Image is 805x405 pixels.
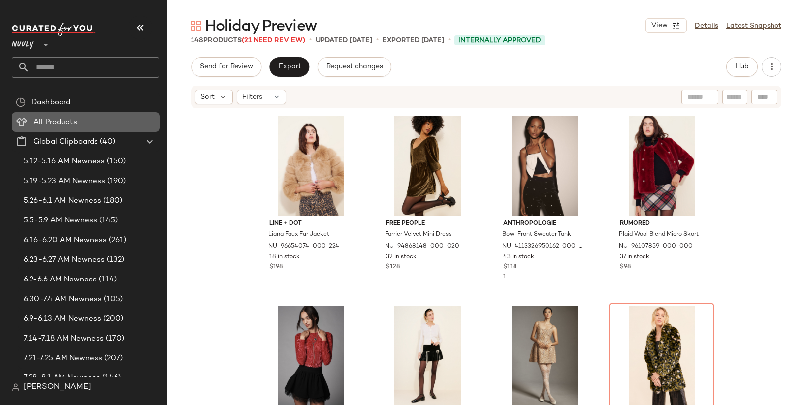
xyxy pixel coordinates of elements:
[12,33,34,51] span: Nuuly
[24,313,101,325] span: 6.9-6.13 AM Newness
[24,195,101,207] span: 5.26-6.1 AM Newness
[12,23,96,36] img: cfy_white_logo.C9jOOHJF.svg
[102,294,123,305] span: (105)
[105,176,126,187] span: (190)
[100,373,121,384] span: (146)
[278,63,301,71] span: Export
[98,136,115,148] span: (40)
[503,253,534,262] span: 43 in stock
[33,117,77,128] span: All Products
[101,313,124,325] span: (200)
[24,176,105,187] span: 5.19-5.23 AM Newness
[105,156,126,167] span: (150)
[97,215,118,226] span: (145)
[191,57,261,77] button: Send for Review
[269,219,353,228] span: Line + Dot
[12,383,20,391] img: svg%3e
[269,57,309,77] button: Export
[695,21,718,31] a: Details
[502,242,585,251] span: NU-4113326950162-000-018
[269,263,283,272] span: $198
[309,34,312,46] span: •
[376,34,379,46] span: •
[458,35,541,46] span: Internally Approved
[24,156,105,167] span: 5.12-5.16 AM Newness
[326,63,383,71] span: Request changes
[386,253,417,262] span: 32 in stock
[200,92,215,102] span: Sort
[620,263,631,272] span: $98
[620,219,703,228] span: Rumored
[612,116,711,216] img: 96107859_000_b
[268,242,339,251] span: NU-96654074-000-224
[503,219,586,228] span: Anthropologie
[24,254,105,266] span: 6.23-6.27 AM Newness
[24,294,102,305] span: 6.30-7.4 AM Newness
[97,274,117,285] span: (114)
[33,136,98,148] span: Global Clipboards
[726,21,781,31] a: Latest Snapshot
[386,219,469,228] span: Free People
[24,215,97,226] span: 5.5-5.9 AM Newness
[101,195,123,207] span: (180)
[503,274,506,280] span: 1
[242,37,305,44] span: (21 Need Review)
[24,333,104,344] span: 7.14-7.18 AM Newness
[269,253,300,262] span: 18 in stock
[385,242,459,251] span: NU-94868148-000-020
[24,353,102,364] span: 7.21-7.25 AM Newness
[726,57,758,77] button: Hub
[378,116,477,216] img: 94868148_020_b
[24,274,97,285] span: 6.2-6.6 AM Newness
[24,235,107,246] span: 6.16-6.20 AM Newness
[102,353,123,364] span: (207)
[199,63,253,71] span: Send for Review
[261,116,360,216] img: 96654074_224_b
[242,92,262,102] span: Filters
[268,230,329,239] span: Liana Faux Fur Jacket
[651,22,668,30] span: View
[104,333,125,344] span: (170)
[385,230,451,239] span: Farrier Velvet Mini Dress
[645,18,687,33] button: View
[386,263,400,272] span: $128
[502,230,571,239] span: Bow-Front Sweater Tank
[318,57,391,77] button: Request changes
[383,35,444,46] p: Exported [DATE]
[205,17,317,36] span: Holiday Preview
[191,21,201,31] img: svg%3e
[32,97,70,108] span: Dashboard
[619,230,699,239] span: Plaid Wool Blend Micro Skort
[448,34,451,46] span: •
[191,37,203,44] span: 148
[735,63,749,71] span: Hub
[316,35,372,46] p: updated [DATE]
[107,235,127,246] span: (261)
[105,254,125,266] span: (132)
[495,116,594,216] img: 4113326950162_018_b
[619,242,693,251] span: NU-96107859-000-000
[620,253,649,262] span: 37 in stock
[503,263,516,272] span: $118
[24,373,100,384] span: 7.28-8.1 AM Newness
[16,97,26,107] img: svg%3e
[24,381,91,393] span: [PERSON_NAME]
[191,35,305,46] div: Products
